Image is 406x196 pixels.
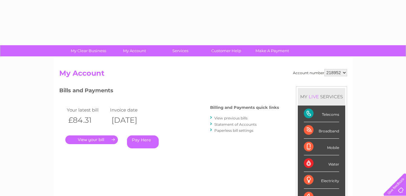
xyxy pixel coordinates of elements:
h3: Bills and Payments [59,86,279,97]
a: My Account [109,45,159,56]
a: Paperless bill settings [214,128,253,133]
th: [DATE] [109,114,152,126]
td: Your latest bill [65,106,109,114]
a: Services [155,45,205,56]
a: View previous bills [214,116,248,120]
a: My Clear Business [63,45,113,56]
a: Customer Help [201,45,251,56]
th: £84.31 [65,114,109,126]
div: Account number [293,69,347,76]
div: Mobile [304,139,339,155]
div: Electricity [304,172,339,188]
div: MY SERVICES [298,88,345,105]
a: . [65,135,118,144]
div: Broadband [304,122,339,139]
a: Make A Payment [247,45,297,56]
h4: Billing and Payments quick links [210,105,279,110]
div: LIVE [307,94,320,100]
div: Telecoms [304,106,339,122]
a: Statement of Accounts [214,122,257,127]
a: Pay Here [127,135,159,148]
td: Invoice date [109,106,152,114]
div: Water [304,155,339,172]
h2: My Account [59,69,347,81]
